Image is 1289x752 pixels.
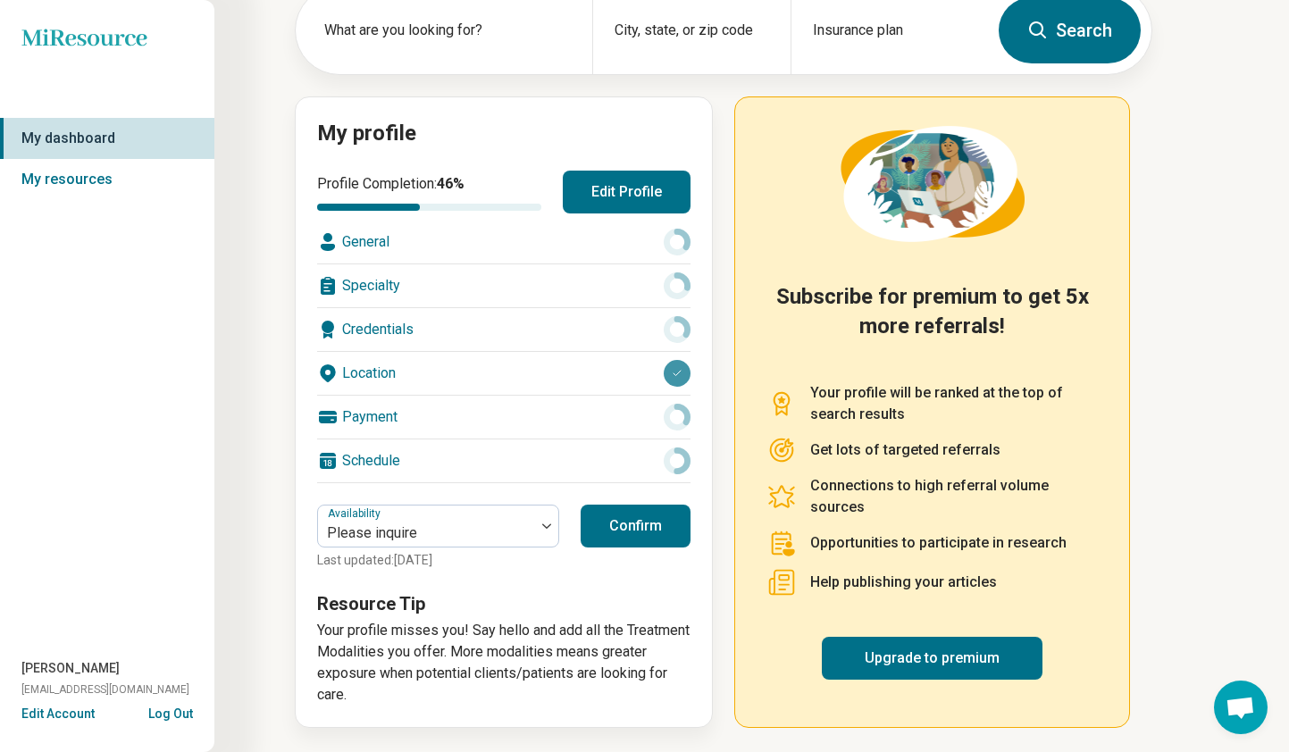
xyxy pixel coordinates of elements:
p: Your profile will be ranked at the top of search results [810,382,1097,425]
div: Open chat [1214,681,1268,734]
div: General [317,221,691,263]
span: [EMAIL_ADDRESS][DOMAIN_NAME] [21,681,189,698]
label: Availability [328,507,384,520]
p: Connections to high referral volume sources [810,475,1097,518]
h3: Resource Tip [317,591,691,616]
p: Opportunities to participate in research [810,532,1067,554]
button: Edit Account [21,705,95,723]
span: [PERSON_NAME] [21,659,120,678]
p: Your profile misses you! Say hello and add all the Treatment Modalities you offer. More modalitie... [317,620,691,706]
button: Edit Profile [563,171,691,213]
label: What are you looking for? [324,20,571,41]
h2: Subscribe for premium to get 5x more referrals! [767,282,1097,361]
h2: My profile [317,119,691,149]
div: Specialty [317,264,691,307]
div: Schedule [317,439,691,482]
div: Credentials [317,308,691,351]
p: Last updated: [DATE] [317,551,559,570]
p: Help publishing your articles [810,572,997,593]
a: Upgrade to premium [822,637,1042,680]
span: 46 % [437,175,465,192]
button: Log Out [148,705,193,719]
p: Get lots of targeted referrals [810,439,1000,461]
div: Profile Completion: [317,173,541,211]
div: Location [317,352,691,395]
button: Confirm [581,505,691,547]
div: Payment [317,396,691,439]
